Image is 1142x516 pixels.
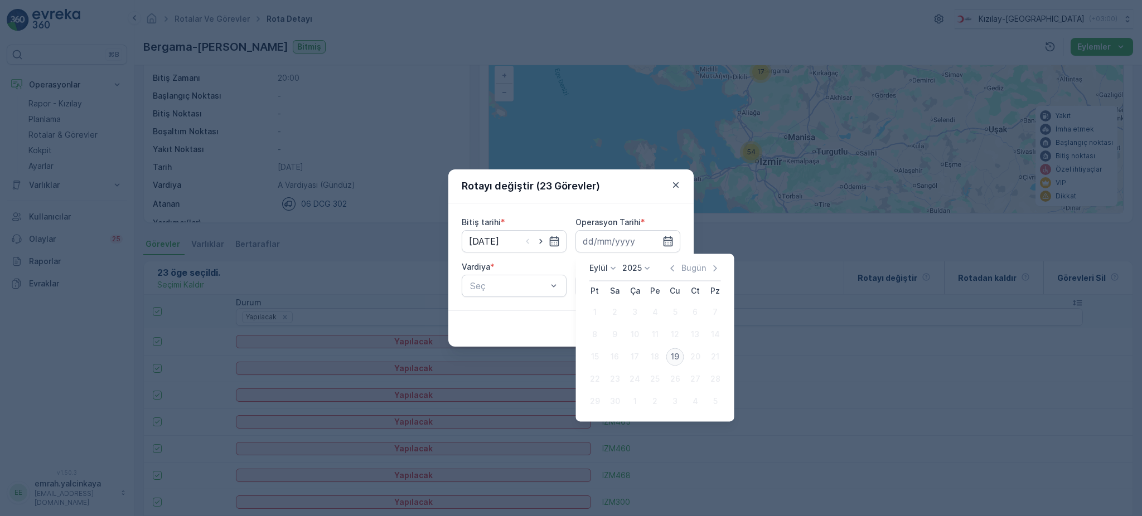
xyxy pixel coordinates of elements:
[645,281,665,301] th: Perşembe
[666,325,684,343] div: 12
[625,281,645,301] th: Çarşamba
[681,262,706,274] p: Bugün
[606,392,624,410] div: 30
[626,348,644,366] div: 17
[646,325,664,343] div: 11
[462,217,501,227] label: Bitiş tarihi
[586,303,604,321] div: 1
[646,392,664,410] div: 2
[606,325,624,343] div: 9
[626,325,644,343] div: 10
[707,392,724,410] div: 5
[626,392,644,410] div: 1
[666,370,684,388] div: 26
[462,178,600,194] p: Rotayı değiştir (23 Görevler)
[622,262,642,274] p: 2025
[589,262,608,274] p: Eylül
[666,348,684,366] div: 19
[646,370,664,388] div: 25
[686,370,704,388] div: 27
[462,262,490,271] label: Vardiya
[707,325,724,343] div: 14
[606,348,624,366] div: 16
[705,281,725,301] th: Pazar
[707,370,724,388] div: 28
[575,230,680,252] input: dd/mm/yyyy
[606,303,624,321] div: 2
[606,370,624,388] div: 23
[686,325,704,343] div: 13
[665,281,685,301] th: Cuma
[605,281,625,301] th: Salı
[575,217,641,227] label: Operasyon Tarihi
[586,370,604,388] div: 22
[626,370,644,388] div: 24
[585,281,605,301] th: Pazartesi
[626,303,644,321] div: 3
[666,303,684,321] div: 5
[707,348,724,366] div: 21
[586,348,604,366] div: 15
[586,392,604,410] div: 29
[686,303,704,321] div: 6
[646,303,664,321] div: 4
[462,230,567,252] input: dd/mm/yyyy
[586,325,604,343] div: 8
[646,348,664,366] div: 18
[470,279,547,293] p: Seç
[666,392,684,410] div: 3
[685,281,705,301] th: Cumartesi
[707,303,724,321] div: 7
[686,392,704,410] div: 4
[686,348,704,366] div: 20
